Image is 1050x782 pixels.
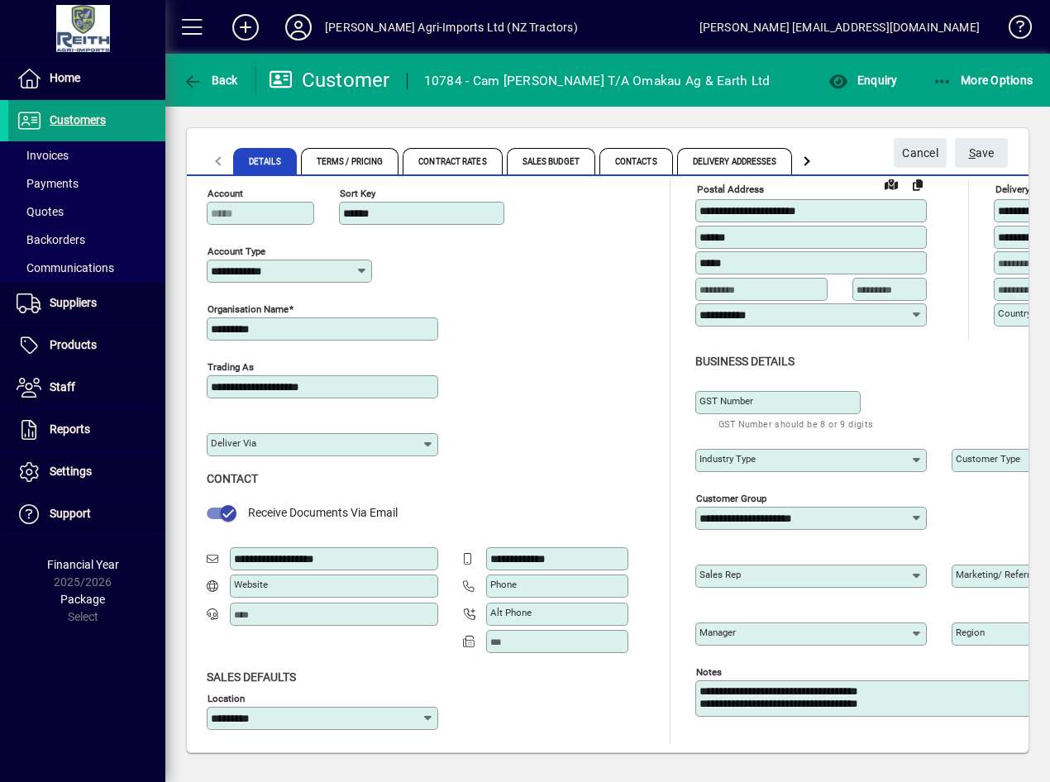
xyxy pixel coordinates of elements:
[998,308,1031,319] mat-label: Country
[233,148,297,174] span: Details
[269,67,390,93] div: Customer
[8,141,165,169] a: Invoices
[165,65,256,95] app-page-header-button: Back
[718,414,874,433] mat-hint: GST Number should be 8 or 9 digits
[969,146,976,160] span: S
[8,226,165,254] a: Backorders
[933,74,1033,87] span: More Options
[699,453,756,465] mat-label: Industry type
[234,579,268,590] mat-label: Website
[699,14,980,41] div: [PERSON_NAME] [EMAIL_ADDRESS][DOMAIN_NAME]
[50,422,90,436] span: Reports
[208,692,245,703] mat-label: Location
[50,507,91,520] span: Support
[956,453,1020,465] mat-label: Customer type
[996,3,1029,57] a: Knowledge Base
[248,506,398,519] span: Receive Documents Via Email
[325,14,578,41] div: [PERSON_NAME] Agri-Imports Ltd (NZ Tractors)
[695,355,795,368] span: Business details
[47,558,119,571] span: Financial Year
[60,593,105,606] span: Package
[208,188,243,199] mat-label: Account
[928,65,1038,95] button: More Options
[50,113,106,126] span: Customers
[696,665,722,677] mat-label: Notes
[17,205,64,218] span: Quotes
[50,465,92,478] span: Settings
[50,380,75,393] span: Staff
[956,627,985,638] mat-label: Region
[8,169,165,198] a: Payments
[424,68,771,94] div: 10784 - Cam [PERSON_NAME] T/A Omakau Ag & Earth Ltd
[17,233,85,246] span: Backorders
[8,451,165,493] a: Settings
[8,409,165,451] a: Reports
[955,138,1008,168] button: Save
[301,148,399,174] span: Terms / Pricing
[183,74,238,87] span: Back
[490,579,517,590] mat-label: Phone
[272,12,325,42] button: Profile
[969,140,995,167] span: ave
[8,325,165,366] a: Products
[211,437,256,449] mat-label: Deliver via
[17,261,114,274] span: Communications
[17,177,79,190] span: Payments
[8,494,165,535] a: Support
[207,472,258,485] span: Contact
[507,148,595,174] span: Sales Budget
[17,149,69,162] span: Invoices
[8,58,165,99] a: Home
[894,138,947,168] button: Cancel
[8,367,165,408] a: Staff
[208,246,265,257] mat-label: Account Type
[50,296,97,309] span: Suppliers
[490,607,532,618] mat-label: Alt Phone
[904,171,931,198] button: Copy to Delivery address
[179,65,242,95] button: Back
[207,670,296,684] span: Sales defaults
[50,71,80,84] span: Home
[699,569,741,580] mat-label: Sales rep
[699,395,753,407] mat-label: GST Number
[902,140,938,167] span: Cancel
[340,188,375,199] mat-label: Sort key
[677,148,793,174] span: Delivery Addresses
[8,283,165,324] a: Suppliers
[208,361,254,373] mat-label: Trading as
[403,148,502,174] span: Contract Rates
[208,303,289,315] mat-label: Organisation name
[699,627,736,638] mat-label: Manager
[8,198,165,226] a: Quotes
[50,338,97,351] span: Products
[599,148,673,174] span: Contacts
[828,74,897,87] span: Enquiry
[696,492,766,503] mat-label: Customer group
[219,12,272,42] button: Add
[8,254,165,282] a: Communications
[824,65,901,95] button: Enquiry
[878,170,904,197] a: View on map
[956,569,1038,580] mat-label: Marketing/ Referral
